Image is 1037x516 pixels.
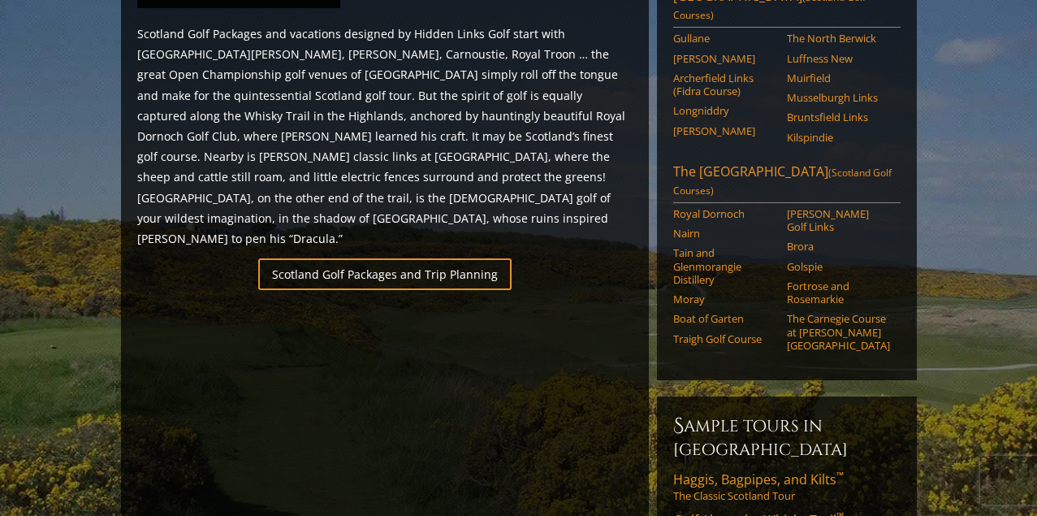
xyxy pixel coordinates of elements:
[787,52,890,65] a: Luffness New
[673,413,901,461] h6: Sample Tours in [GEOGRAPHIC_DATA]
[673,470,844,488] span: Haggis, Bagpipes, and Kilts
[673,104,776,117] a: Longniddry
[673,32,776,45] a: Gullane
[836,469,844,483] sup: ™
[673,312,776,325] a: Boat of Garten
[787,240,890,253] a: Brora
[787,111,890,124] a: Bruntsfield Links
[673,207,776,220] a: Royal Dornoch
[673,72,776,98] a: Archerfield Links (Fidra Course)
[787,72,890,85] a: Muirfield
[787,207,890,234] a: [PERSON_NAME] Golf Links
[787,32,890,45] a: The North Berwick
[673,124,776,137] a: [PERSON_NAME]
[673,163,901,203] a: The [GEOGRAPHIC_DATA](Scotland Golf Courses)
[787,131,890,144] a: Kilspindie
[787,312,890,352] a: The Carnegie Course at [PERSON_NAME][GEOGRAPHIC_DATA]
[787,280,890,306] a: Fortrose and Rosemarkie
[258,258,512,290] a: Scotland Golf Packages and Trip Planning
[673,166,892,197] span: (Scotland Golf Courses)
[673,293,776,306] a: Moray
[673,52,776,65] a: [PERSON_NAME]
[673,470,901,503] a: Haggis, Bagpipes, and Kilts™The Classic Scotland Tour
[137,24,633,249] p: Scotland Golf Packages and vacations designed by Hidden Links Golf start with [GEOGRAPHIC_DATA][P...
[673,246,776,286] a: Tain and Glenmorangie Distillery
[673,332,776,345] a: Traigh Golf Course
[787,260,890,273] a: Golspie
[787,91,890,104] a: Musselburgh Links
[673,227,776,240] a: Nairn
